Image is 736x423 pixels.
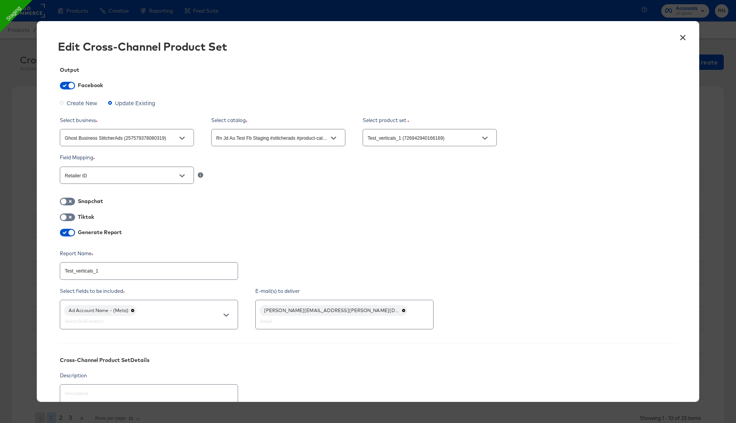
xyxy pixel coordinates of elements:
[60,250,250,257] div: Report Name
[60,357,149,363] div: Cross-Channel Product Set Details
[220,309,232,321] button: Open
[255,288,445,295] div: E-mail(s) to deliver
[260,308,404,313] span: [PERSON_NAME][EMAIL_ADDRESS][PERSON_NAME][DOMAIN_NAME]
[60,372,676,379] div: Description
[60,259,238,276] input: Name
[78,229,122,235] div: Generate Report
[78,198,104,204] div: Snapchat
[60,117,205,124] div: Select business
[78,214,95,220] div: Tiktok
[328,132,339,144] button: Open
[176,132,188,144] button: Open
[259,317,408,326] input: Email
[60,67,676,73] div: Output
[479,132,491,144] button: Open
[176,170,188,182] button: Open
[60,154,676,161] div: Field Mapping
[260,305,407,316] div: [PERSON_NAME][EMAIL_ADDRESS][PERSON_NAME][DOMAIN_NAME]
[58,40,227,53] div: Edit Cross-Channel Product Set
[78,82,104,88] div: Facebook
[115,99,155,107] span: Update Existing
[67,99,97,107] span: Create New
[64,305,136,316] div: Ad Account Name - (Meta)
[676,29,690,43] button: ×
[211,117,357,124] div: Select catalog
[60,288,250,295] div: Select fields to be included
[63,317,213,326] input: Select field metrics
[64,308,133,313] span: Ad Account Name - (Meta)
[363,117,508,124] div: Select product set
